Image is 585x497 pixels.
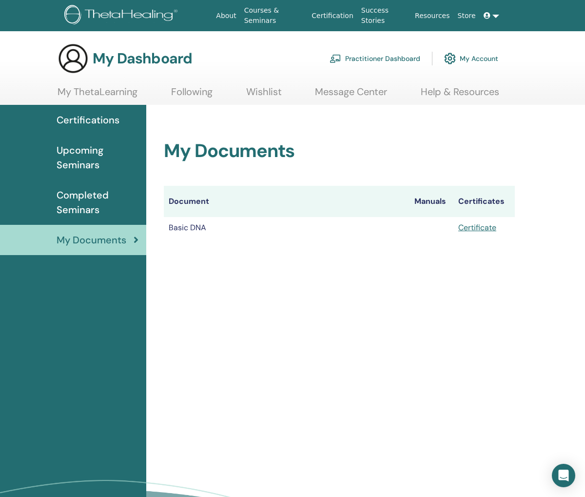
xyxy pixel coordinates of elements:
[164,140,515,162] h2: My Documents
[454,7,480,25] a: Store
[57,233,126,247] span: My Documents
[552,464,575,487] div: Open Intercom Messenger
[421,86,499,105] a: Help & Resources
[164,186,409,217] th: Document
[330,54,341,63] img: chalkboard-teacher.svg
[308,7,357,25] a: Certification
[212,7,240,25] a: About
[57,113,119,127] span: Certifications
[453,186,515,217] th: Certificates
[246,86,282,105] a: Wishlist
[444,50,456,67] img: cog.svg
[57,143,138,172] span: Upcoming Seminars
[93,50,192,67] h3: My Dashboard
[409,186,453,217] th: Manuals
[57,188,138,217] span: Completed Seminars
[64,5,181,27] img: logo.png
[458,222,496,233] a: Certificate
[58,86,137,105] a: My ThetaLearning
[164,217,409,239] td: Basic DNA
[330,48,420,69] a: Practitioner Dashboard
[357,1,411,30] a: Success Stories
[444,48,498,69] a: My Account
[315,86,387,105] a: Message Center
[411,7,454,25] a: Resources
[58,43,89,74] img: generic-user-icon.jpg
[171,86,213,105] a: Following
[240,1,308,30] a: Courses & Seminars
